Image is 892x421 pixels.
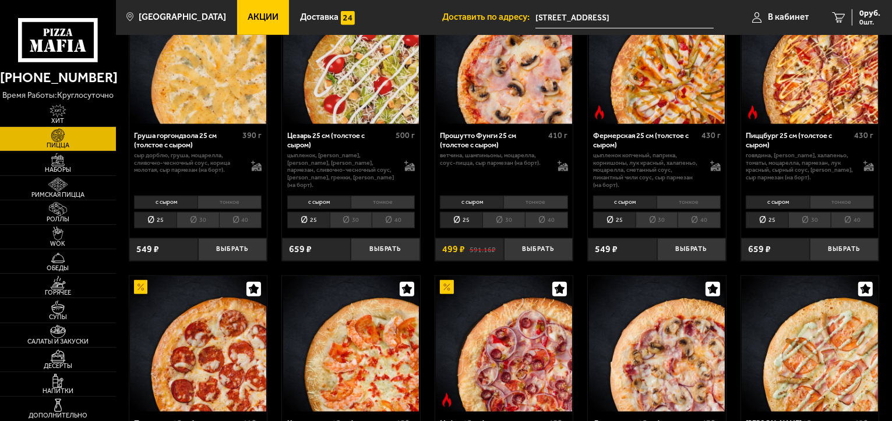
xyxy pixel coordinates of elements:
s: 591.16 ₽ [470,245,496,254]
span: Доставить по адресу: [442,13,535,22]
span: проспект Большевиков 56 к. 3б , 1, к.1, п.1, кв.1 [535,7,714,29]
input: Ваш адрес доставки [535,7,714,29]
a: Деревенская 25 см (толстое с сыром) [588,276,726,412]
span: 410 г [549,130,568,140]
p: цыпленок, [PERSON_NAME], [PERSON_NAME], [PERSON_NAME], пармезан, сливочно-чесночный соус, [PERSON... [287,152,395,189]
img: Акционный [440,280,454,294]
span: 659 ₽ [748,245,771,254]
li: 30 [177,212,219,228]
span: 430 г [701,130,721,140]
li: 25 [746,212,788,228]
li: 25 [440,212,482,228]
span: 500 г [396,130,415,140]
li: с сыром [746,196,809,209]
img: Острое блюдо [593,105,607,119]
li: 40 [831,212,874,228]
span: 390 г [242,130,262,140]
img: Королевская 25 см (толстое с сыром) [283,276,419,412]
li: с сыром [287,196,351,209]
span: 659 ₽ [289,245,312,254]
span: 549 ₽ [595,245,618,254]
span: 549 ₽ [136,245,159,254]
li: 40 [372,212,415,228]
a: АкционныйПепперони 25 см (толстое с сыром) [129,276,267,412]
a: Чикен Ранч 25 см (толстое с сыром) [741,276,879,412]
div: Прошутто Фунги 25 см (толстое с сыром) [440,131,545,149]
li: 25 [134,212,177,228]
div: Фермерская 25 см (толстое с сыром) [593,131,699,149]
li: 40 [525,212,568,228]
li: с сыром [593,196,657,209]
li: 25 [287,212,330,228]
button: Выбрать [657,238,726,261]
img: Деревенская 25 см (толстое с сыром) [589,276,725,412]
img: Острое блюдо [746,105,760,119]
img: Острое блюдо [440,393,454,407]
li: тонкое [351,196,415,209]
p: цыпленок копченый, паприка, корнишоны, лук красный, халапеньо, моцарелла, сметанный соус, пикантн... [593,152,701,189]
a: Королевская 25 см (толстое с сыром) [282,276,420,412]
a: АкционныйОстрое блюдоМафия 25 см (толстое с сыром) [435,276,573,412]
li: 30 [482,212,525,228]
img: 15daf4d41897b9f0e9f617042186c801.svg [341,11,355,25]
p: сыр дорблю, груша, моцарелла, сливочно-чесночный соус, корица молотая, сыр пармезан (на борт). [134,152,242,174]
img: Мафия 25 см (толстое с сыром) [436,276,572,412]
li: с сыром [440,196,503,209]
span: Доставка [300,13,339,22]
p: ветчина, шампиньоны, моцарелла, соус-пицца, сыр пармезан (на борт). [440,152,548,167]
span: 499 ₽ [442,245,465,254]
img: Чикен Ранч 25 см (толстое с сыром) [742,276,878,412]
div: Цезарь 25 см (толстое с сыром) [287,131,393,149]
li: 40 [219,212,262,228]
div: Пиццбург 25 см (толстое с сыром) [746,131,851,149]
span: Акции [248,13,278,22]
li: 30 [788,212,831,228]
li: тонкое [503,196,567,209]
li: тонкое [198,196,262,209]
span: В кабинет [768,13,809,22]
li: 30 [636,212,678,228]
p: говядина, [PERSON_NAME], халапеньо, томаты, моцарелла, пармезан, лук красный, сырный соус, [PERSO... [746,152,854,182]
li: 25 [593,212,636,228]
li: тонкое [657,196,721,209]
button: Выбрать [198,238,267,261]
span: 0 руб. [859,9,880,17]
span: 0 шт. [859,19,880,26]
button: Выбрать [504,238,573,261]
li: 30 [330,212,372,228]
span: 430 г [855,130,874,140]
li: с сыром [134,196,198,209]
span: [GEOGRAPHIC_DATA] [139,13,226,22]
button: Выбрать [810,238,879,261]
li: 40 [678,212,721,228]
img: Акционный [134,280,148,294]
button: Выбрать [351,238,419,261]
img: Пепперони 25 см (толстое с сыром) [130,276,266,412]
div: Груша горгондзола 25 см (толстое с сыром) [134,131,239,149]
li: тонкое [810,196,874,209]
